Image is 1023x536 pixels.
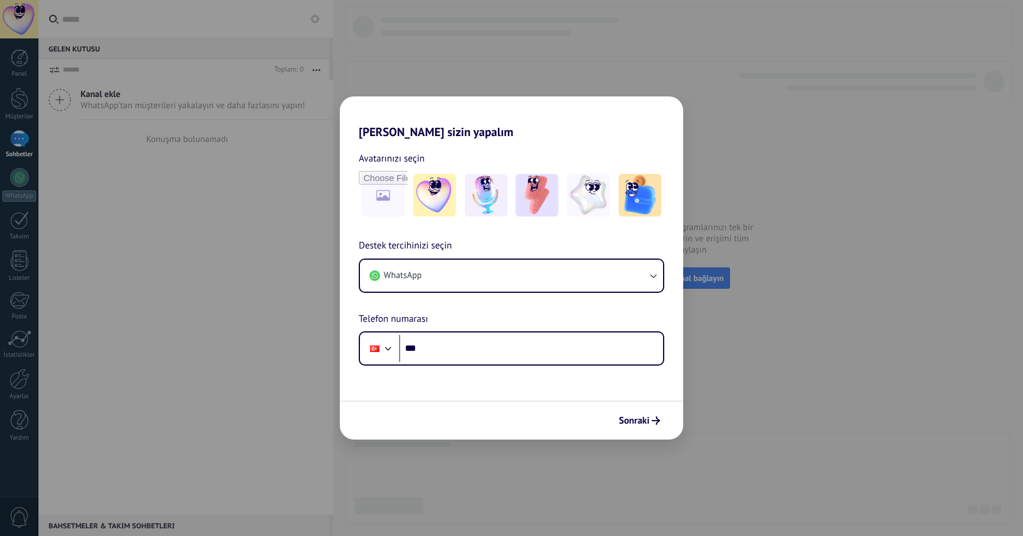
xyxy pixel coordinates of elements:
img: -3.jpeg [516,174,558,217]
img: -2.jpeg [465,174,507,217]
span: Destek tercihinizi seçin [359,238,452,254]
img: -5.jpeg [619,174,661,217]
button: Sonraki [613,411,665,431]
span: Telefon numarası [359,312,428,327]
div: Turkey: + 90 [363,336,386,361]
img: -4.jpeg [567,174,610,217]
span: WhatsApp [384,270,422,282]
img: -1.jpeg [413,174,456,217]
button: WhatsApp [360,260,663,292]
span: Sonraki [619,416,649,425]
span: Avatarınızı seçin [359,151,424,166]
h2: [PERSON_NAME] sizin yapalım [340,96,683,139]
